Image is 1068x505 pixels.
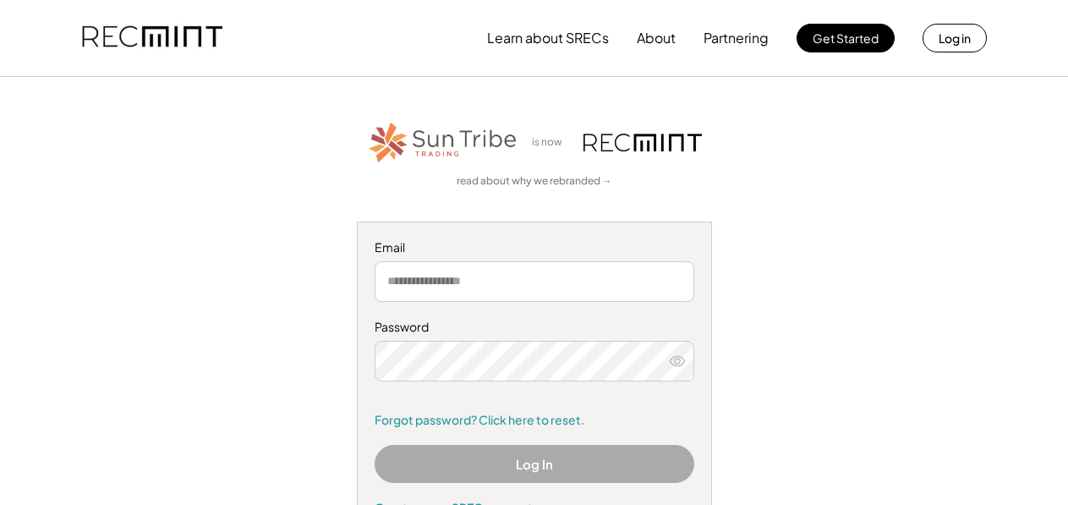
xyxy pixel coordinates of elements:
div: Email [375,239,694,256]
button: Log In [375,445,694,483]
div: Password [375,319,694,336]
img: recmint-logotype%403x.png [82,9,222,67]
a: Forgot password? Click here to reset. [375,412,694,429]
button: Get Started [797,24,895,52]
button: Log in [923,24,987,52]
a: read about why we rebranded → [457,174,612,189]
div: is now [528,135,575,150]
img: recmint-logotype%403x.png [583,134,702,151]
button: Learn about SRECs [487,21,609,55]
img: STT_Horizontal_Logo%2B-%2BColor.png [367,119,519,166]
button: About [637,21,676,55]
button: Partnering [704,21,769,55]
